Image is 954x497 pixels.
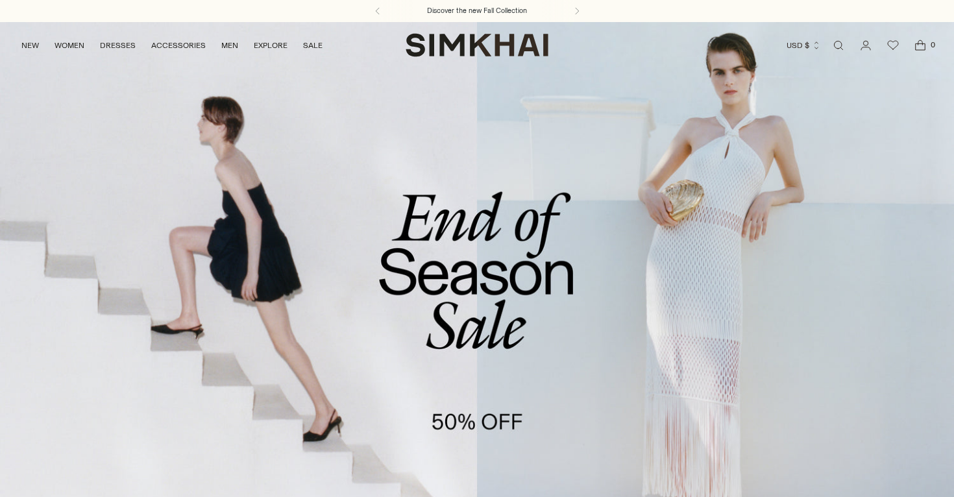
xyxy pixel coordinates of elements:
[927,39,938,51] span: 0
[254,31,287,60] a: EXPLORE
[55,31,84,60] a: WOMEN
[787,31,821,60] button: USD $
[853,32,879,58] a: Go to the account page
[21,31,39,60] a: NEW
[100,31,136,60] a: DRESSES
[406,32,548,58] a: SIMKHAI
[907,32,933,58] a: Open cart modal
[221,31,238,60] a: MEN
[151,31,206,60] a: ACCESSORIES
[427,6,527,16] a: Discover the new Fall Collection
[303,31,323,60] a: SALE
[826,32,851,58] a: Open search modal
[880,32,906,58] a: Wishlist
